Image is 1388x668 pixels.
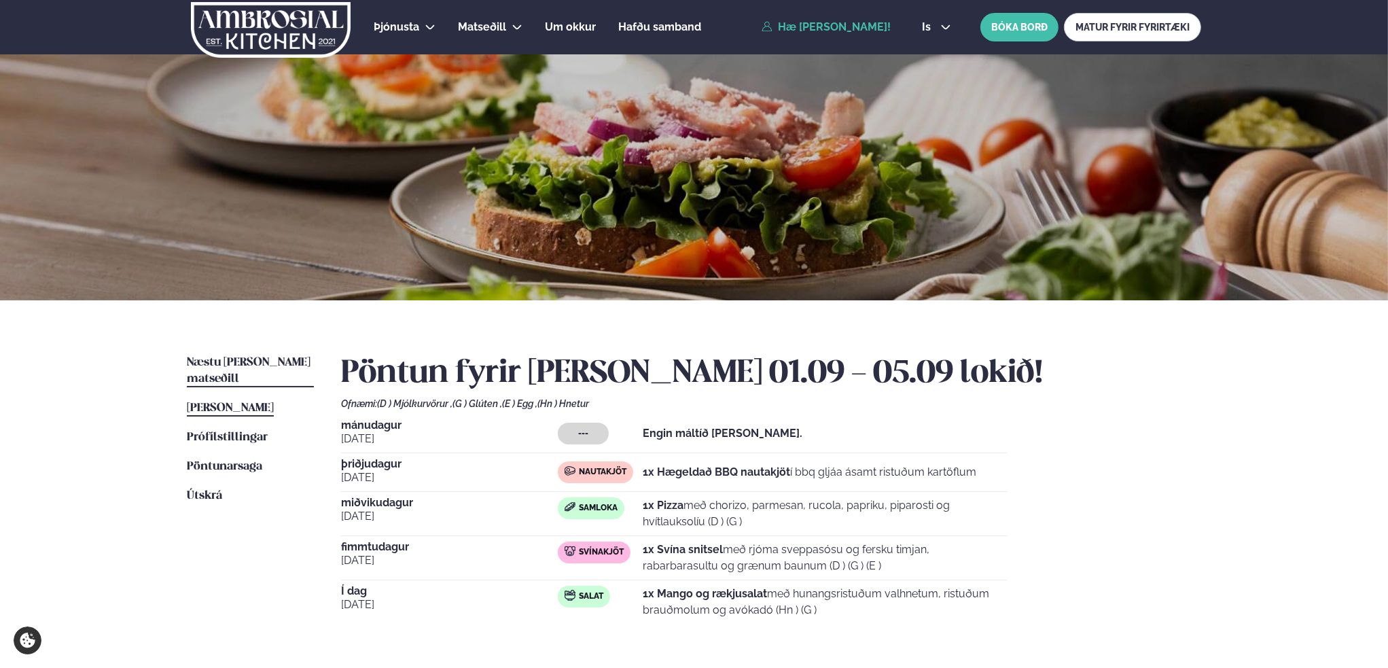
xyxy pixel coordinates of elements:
p: með rjóma sveppasósu og fersku timjan, rabarbarasultu og grænum baunum (D ) (G ) (E ) [643,542,1007,574]
span: Pöntunarsaga [187,461,262,472]
p: með chorizo, parmesan, rucola, papriku, piparosti og hvítlauksolíu (D ) (G ) [643,497,1007,530]
span: [PERSON_NAME] [187,402,274,414]
strong: Engin máltíð [PERSON_NAME]. [643,427,802,440]
strong: 1x Hægeldað BBQ nautakjöt [643,465,790,478]
span: þriðjudagur [341,459,558,470]
h2: Pöntun fyrir [PERSON_NAME] 01.09 - 05.09 lokið! [341,355,1201,393]
p: í bbq gljáa ásamt ristuðum kartöflum [643,464,976,480]
span: fimmtudagur [341,542,558,552]
span: mánudagur [341,420,558,431]
a: [PERSON_NAME] [187,400,274,417]
span: Samloka [579,503,618,514]
a: Um okkur [545,19,596,35]
img: logo [190,2,352,58]
a: Næstu [PERSON_NAME] matseðill [187,355,314,387]
span: Salat [579,591,603,602]
p: með hunangsristuðum valhnetum, ristuðum brauðmolum og avókadó (Hn ) (G ) [643,586,1007,618]
span: Nautakjöt [579,467,626,478]
span: Í dag [341,586,558,597]
a: MATUR FYRIR FYRIRTÆKI [1064,13,1201,41]
span: Hafðu samband [618,20,701,33]
span: (Hn ) Hnetur [537,398,589,409]
span: Um okkur [545,20,596,33]
strong: 1x Pizza [643,499,683,512]
span: [DATE] [341,597,558,613]
strong: 1x Svína snitsel [643,543,723,556]
a: Hæ [PERSON_NAME]! [762,21,891,33]
img: pork.svg [565,546,575,557]
strong: 1x Mango og rækjusalat [643,587,767,600]
span: (G ) Glúten , [452,398,502,409]
span: Prófílstillingar [187,432,268,443]
img: sandwich-new-16px.svg [565,502,575,512]
span: Svínakjöt [579,547,624,558]
img: beef.svg [565,465,575,476]
div: Ofnæmi: [341,398,1201,409]
span: (E ) Egg , [502,398,537,409]
a: Prófílstillingar [187,429,268,446]
span: [DATE] [341,508,558,525]
span: (D ) Mjólkurvörur , [377,398,452,409]
span: is [922,22,935,33]
span: Næstu [PERSON_NAME] matseðill [187,357,310,385]
button: BÓKA BORÐ [980,13,1058,41]
span: --- [578,428,588,439]
span: [DATE] [341,552,558,569]
span: [DATE] [341,431,558,447]
a: Útskrá [187,488,222,504]
button: is [911,22,962,33]
span: Útskrá [187,490,222,502]
a: Cookie settings [14,627,41,654]
span: Matseðill [458,20,506,33]
a: Hafðu samband [618,19,701,35]
a: Þjónusta [374,19,419,35]
span: Þjónusta [374,20,419,33]
span: [DATE] [341,470,558,486]
img: salad.svg [565,590,575,601]
a: Matseðill [458,19,506,35]
a: Pöntunarsaga [187,459,262,475]
span: miðvikudagur [341,497,558,508]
